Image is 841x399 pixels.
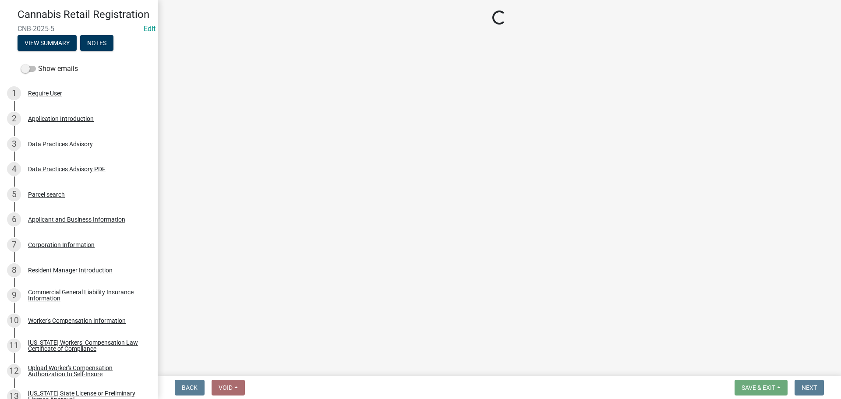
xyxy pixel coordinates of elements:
[802,384,817,391] span: Next
[28,166,106,172] div: Data Practices Advisory PDF
[18,25,140,33] span: CNB-2025-5
[212,380,245,395] button: Void
[219,384,233,391] span: Void
[795,380,824,395] button: Next
[7,112,21,126] div: 2
[80,40,113,47] wm-modal-confirm: Notes
[18,35,77,51] button: View Summary
[182,384,198,391] span: Back
[7,212,21,226] div: 6
[7,187,21,201] div: 5
[735,380,788,395] button: Save & Exit
[28,318,126,324] div: Worker's Compensation Information
[7,314,21,328] div: 10
[7,86,21,100] div: 1
[28,289,144,301] div: Commercial General Liability Insurance Information
[144,25,155,33] wm-modal-confirm: Edit Application Number
[28,365,144,377] div: Upload Worker's Compensation Authorization to Self-Insure
[7,238,21,252] div: 7
[28,191,65,198] div: Parcel search
[28,242,95,248] div: Corporation Information
[28,216,125,222] div: Applicant and Business Information
[742,384,775,391] span: Save & Exit
[18,8,151,21] h4: Cannabis Retail Registration
[28,339,144,352] div: [US_STATE] Workers’ Compensation Law Certificate of Compliance
[21,64,78,74] label: Show emails
[28,267,113,273] div: Resident Manager Introduction
[7,364,21,378] div: 12
[28,90,62,96] div: Require User
[175,380,205,395] button: Back
[7,263,21,277] div: 8
[7,339,21,353] div: 11
[7,137,21,151] div: 3
[18,40,77,47] wm-modal-confirm: Summary
[7,162,21,176] div: 4
[80,35,113,51] button: Notes
[28,141,93,147] div: Data Practices Advisory
[7,288,21,302] div: 9
[144,25,155,33] a: Edit
[28,116,94,122] div: Application Introduction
